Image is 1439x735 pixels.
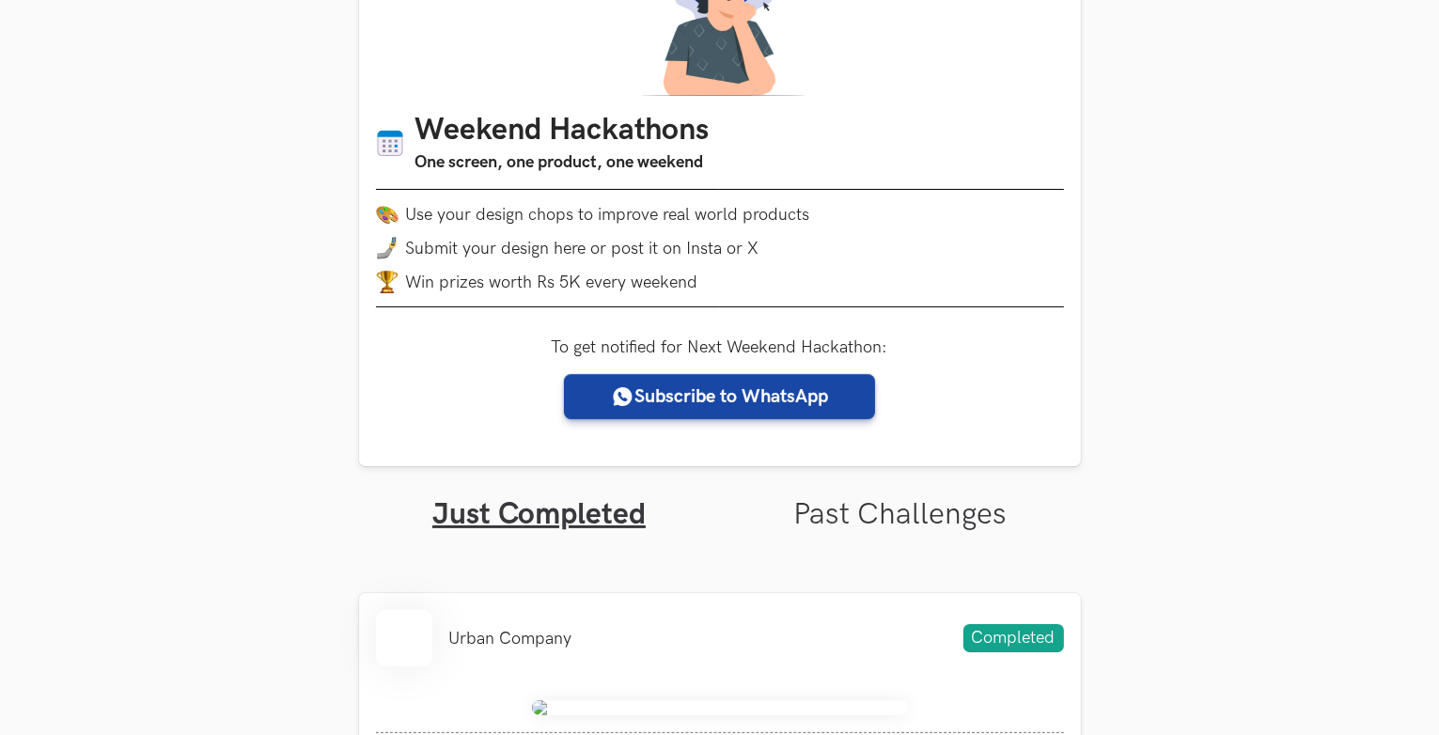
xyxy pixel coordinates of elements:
img: palette.png [376,203,399,226]
img: trophy.png [376,271,399,293]
li: Win prizes worth Rs 5K every weekend [376,271,1064,293]
img: Weekend_Hackathon_83_banner.png [532,700,908,715]
span: Completed [963,624,1064,652]
a: Past Challenges [793,496,1007,533]
li: Use your design chops to improve real world products [376,203,1064,226]
span: Submit your design here or post it on Insta or X [406,239,759,258]
ul: Tabs Interface [359,466,1081,533]
a: Just Completed [432,496,646,533]
img: mobile-in-hand.png [376,237,399,259]
h3: One screen, one product, one weekend [415,149,710,176]
h1: Weekend Hackathons [415,113,710,149]
img: Calendar icon [376,129,404,158]
label: To get notified for Next Weekend Hackathon: [552,337,888,357]
a: Subscribe to WhatsApp [564,374,875,419]
li: Urban Company [449,629,572,649]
